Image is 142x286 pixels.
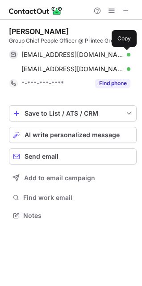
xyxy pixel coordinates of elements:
[9,191,137,204] button: Find work email
[9,105,137,121] button: save-profile-one-click
[9,209,137,222] button: Notes
[95,79,130,88] button: Reveal Button
[25,110,121,117] div: Save to List / ATS / CRM
[9,37,137,45] div: Group Chief People Officer @ Printec Group
[23,194,133,202] span: Find work email
[23,212,133,220] span: Notes
[21,51,124,59] span: [EMAIL_ADDRESS][DOMAIN_NAME]
[25,153,58,160] span: Send email
[9,27,69,36] div: [PERSON_NAME]
[25,131,120,139] span: AI write personalized message
[24,174,95,182] span: Add to email campaign
[9,170,137,186] button: Add to email campaign
[9,5,63,16] img: ContactOut v5.3.10
[21,65,124,73] span: [EMAIL_ADDRESS][DOMAIN_NAME]
[9,127,137,143] button: AI write personalized message
[9,148,137,165] button: Send email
